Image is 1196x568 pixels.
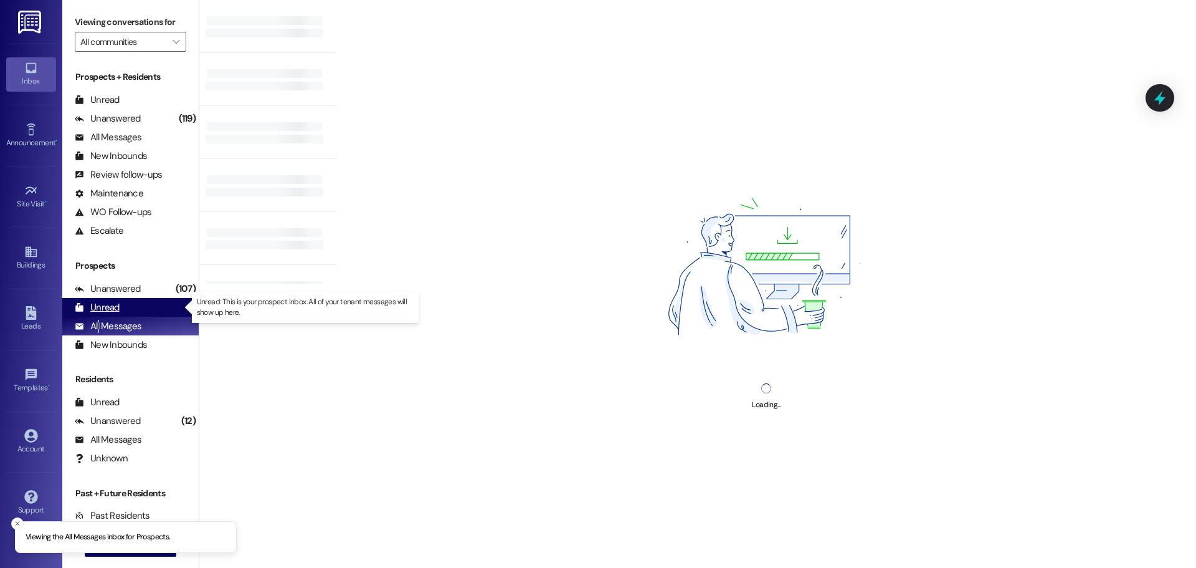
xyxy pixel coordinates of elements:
div: Unanswered [75,282,141,296]
a: Buildings [6,241,56,275]
div: WO Follow-ups [75,206,151,219]
i:  [173,37,179,47]
div: Maintenance [75,187,143,200]
span: • [55,137,57,145]
div: New Inbounds [75,339,147,352]
a: Site Visit • [6,180,56,214]
a: Templates • [6,364,56,398]
div: All Messages [75,433,141,446]
a: Leads [6,302,56,336]
div: (119) [176,109,199,128]
div: Prospects + Residents [62,70,199,84]
div: Unknown [75,452,128,465]
div: Loading... [752,398,780,412]
div: Unanswered [75,112,141,125]
a: Inbox [6,57,56,91]
div: Past Residents [75,509,150,522]
div: Unanswered [75,415,141,428]
span: • [48,382,50,390]
a: Account [6,425,56,459]
div: All Messages [75,131,141,144]
div: (12) [178,412,199,431]
div: Escalate [75,224,123,238]
label: Viewing conversations for [75,12,186,32]
button: Close toast [11,517,24,530]
div: Unread [75,301,120,314]
div: Residents [62,373,199,386]
input: All communities [80,32,166,52]
span: • [45,198,47,206]
p: Unread: This is your prospect inbox. All of your tenant messages will show up here. [197,297,414,318]
div: All Messages [75,320,141,333]
div: Prospects [62,259,199,272]
div: Past + Future Residents [62,487,199,500]
div: New Inbounds [75,150,147,163]
div: Review follow-ups [75,168,162,181]
div: (107) [173,279,199,299]
a: Support [6,486,56,520]
div: Unread [75,396,120,409]
div: Unread [75,94,120,107]
img: ResiDesk Logo [18,11,44,34]
p: Viewing the All Messages inbox for Prospects. [26,532,170,543]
